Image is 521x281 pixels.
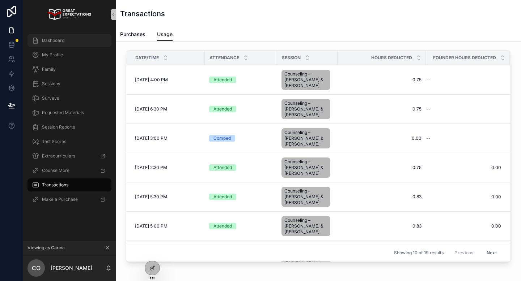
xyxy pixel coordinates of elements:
a: Counseling – [PERSON_NAME] & [PERSON_NAME] [281,215,333,238]
span: Hours Deducted [371,55,412,61]
span: Date/Time [135,55,159,61]
a: Extracurriculars [27,150,111,163]
span: [DATE] 5:30 PM [135,194,167,200]
span: Make a Purchase [42,196,78,202]
span: Test Scores [42,139,66,144]
a: Requested Materials [27,106,111,119]
span: Founder Hours Deducted [433,55,496,61]
a: Counseling – [PERSON_NAME] & [PERSON_NAME] [281,68,333,91]
a: CounselMore [27,164,111,177]
span: [DATE] 2:30 PM [135,165,167,170]
div: Comped [213,135,231,142]
a: Attended [209,164,273,171]
a: [DATE] 2:30 PM [135,165,200,170]
a: 0.00 [426,165,501,170]
span: Counseling – [PERSON_NAME] & [PERSON_NAME] [284,217,327,235]
span: [DATE] 6:30 PM [135,106,167,112]
span: Usage [157,31,173,38]
a: Session Reports [27,121,111,134]
span: Sessions [42,81,60,87]
span: -- [426,106,431,112]
span: Requested Materials [42,110,84,116]
span: Viewing as Carina [27,245,65,251]
a: Counseling – [PERSON_NAME] & [PERSON_NAME] [281,185,333,208]
span: [DATE] 3:00 PM [135,135,168,141]
span: Purchases [120,31,145,38]
a: Sessions [27,77,111,90]
span: Family [42,66,56,72]
span: Counseling – [PERSON_NAME] & [PERSON_NAME] [284,188,327,206]
a: Dashboard [27,34,111,47]
a: Attended [209,223,273,229]
a: Counseling – [PERSON_NAME] & [PERSON_NAME] [281,127,333,150]
div: Attended [213,164,232,171]
span: Counseling – [PERSON_NAME] & [PERSON_NAME] [284,130,327,147]
a: -- [426,135,501,141]
a: Counseling – [PERSON_NAME] & [PERSON_NAME] [281,156,333,179]
a: Comped [209,135,273,142]
span: Session Reports [42,124,75,130]
a: 0.83 [342,194,422,200]
a: 0.75 [342,165,422,170]
a: My Profile [27,48,111,61]
div: Attended [213,106,232,112]
span: [DATE] 5:00 PM [135,223,168,229]
a: Surveys [27,92,111,105]
span: Dashboard [42,38,64,43]
a: Family [27,63,111,76]
a: 0.83 [342,223,422,229]
span: My Profile [42,52,63,58]
a: 0.00 [426,223,501,229]
div: Attended [213,194,232,200]
span: Counseling – [PERSON_NAME] & [PERSON_NAME] [284,159,327,176]
img: App logo [48,9,91,20]
p: [PERSON_NAME] [51,264,92,272]
h1: Transactions [120,9,165,19]
span: Extracurriculars [42,153,75,159]
span: -- [426,77,431,83]
span: Surveys [42,95,59,101]
a: [DATE] 5:00 PM [135,223,200,229]
a: Usage [157,28,173,42]
a: 0.75 [342,77,422,83]
a: [DATE] 6:30 PM [135,106,200,112]
span: Session [282,55,301,61]
a: Attended [209,77,273,83]
a: [DATE] 4:00 PM [135,77,200,83]
span: Transactions [42,182,68,188]
a: -- [426,77,501,83]
a: Make a Purchase [27,193,111,206]
div: Attended [213,77,232,83]
div: scrollable content [23,29,116,215]
a: Counseling – [PERSON_NAME] & [PERSON_NAME] [281,98,333,121]
a: Purchases [120,28,145,42]
a: -- [426,106,501,112]
span: Counseling – [PERSON_NAME] & [PERSON_NAME] [284,71,327,88]
a: Test Scores [27,135,111,148]
a: 0.00 [426,194,501,200]
span: [DATE] 4:00 PM [135,77,168,83]
button: Next [482,247,502,259]
span: Attendance [209,55,239,61]
a: 0.75 [342,106,422,112]
span: CO [32,264,41,272]
span: -- [426,135,431,141]
a: 0.00 [342,135,422,141]
a: Transactions [27,178,111,191]
a: [DATE] 3:00 PM [135,135,200,141]
span: CounselMore [42,168,69,173]
a: Attended [209,194,273,200]
span: Counseling – [PERSON_NAME] & [PERSON_NAME] [284,100,327,118]
div: Attended [213,223,232,229]
span: Showing 10 of 19 results [394,250,444,256]
a: Attended [209,106,273,112]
